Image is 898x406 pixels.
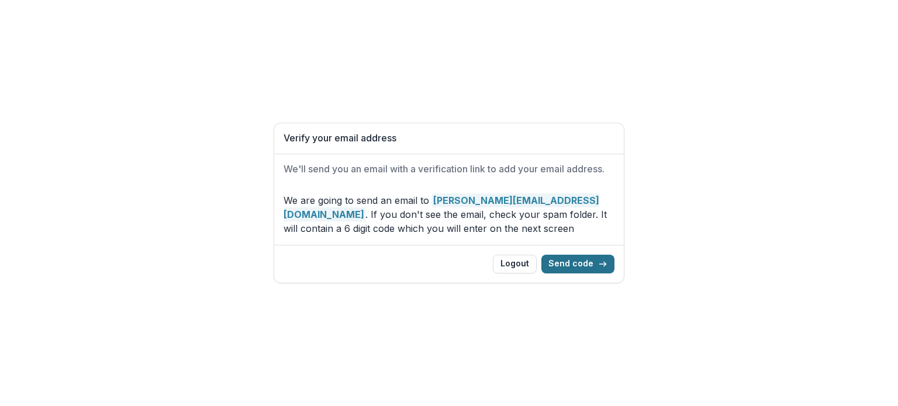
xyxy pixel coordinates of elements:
[493,255,537,273] button: Logout
[284,133,614,144] h1: Verify your email address
[541,255,614,273] button: Send code
[284,193,614,235] p: We are going to send an email to . If you don't see the email, check your spam folder. It will co...
[284,193,599,221] strong: [PERSON_NAME][EMAIL_ADDRESS][DOMAIN_NAME]
[284,164,614,175] h2: We'll send you an email with a verification link to add your email address.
